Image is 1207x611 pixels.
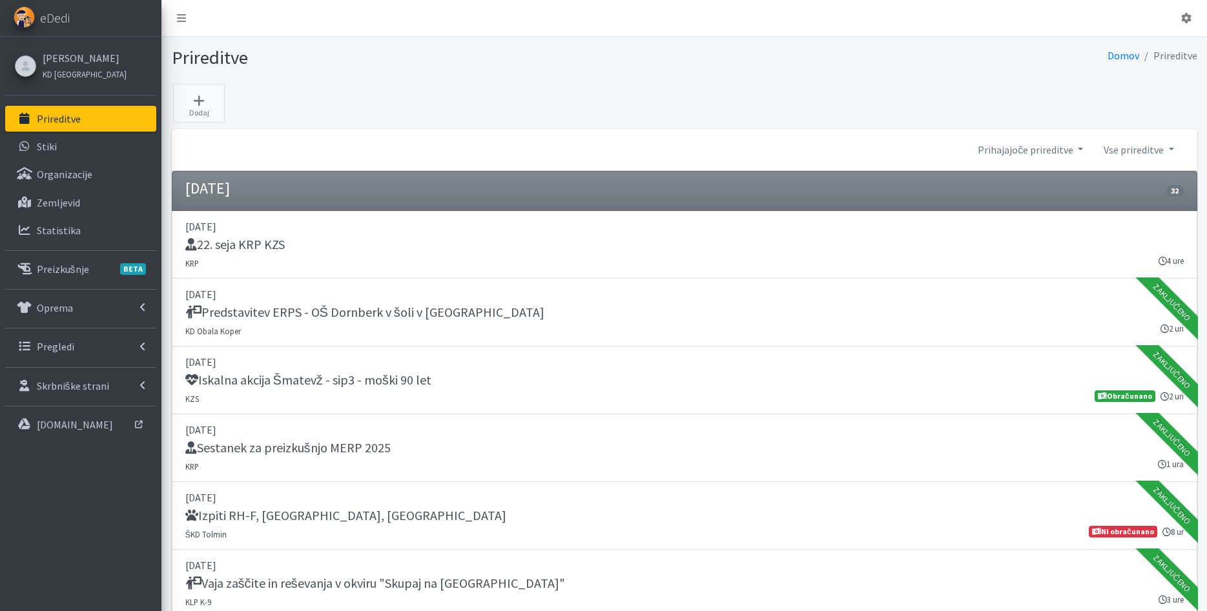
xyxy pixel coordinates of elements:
[5,412,156,437] a: [DOMAIN_NAME]
[173,84,225,123] a: Dodaj
[185,557,1184,573] p: [DATE]
[43,50,127,66] a: [PERSON_NAME]
[185,461,199,472] small: KRP
[37,196,80,209] p: Zemljevid
[5,217,156,243] a: Statistika
[37,224,81,237] p: Statistika
[185,508,506,523] h5: Izpiti RH-F, [GEOGRAPHIC_DATA], [GEOGRAPHIC_DATA]
[185,326,241,336] small: KD Obala Koper
[185,305,544,320] h5: Predstavitev ERPS - OŠ Dornberk v šoli v [GEOGRAPHIC_DATA]
[37,263,89,275] p: Preizkušnje
[185,179,230,198] h4: [DATE]
[37,301,73,314] p: Oprema
[185,286,1184,302] p: [DATE]
[5,256,156,282] a: PreizkušnjeBETA
[5,134,156,159] a: Stiki
[1139,46,1197,65] li: Prireditve
[185,576,565,591] h5: Vaja zaščite in reševanja v okviru "Skupaj na [GEOGRAPHIC_DATA]"
[185,490,1184,505] p: [DATE]
[43,66,127,81] a: KD [GEOGRAPHIC_DATA]
[37,418,113,431] p: [DOMAIN_NAME]
[967,137,1093,163] a: Prihajajoče prireditve
[5,334,156,359] a: Pregledi
[43,69,127,79] small: KD [GEOGRAPHIC_DATA]
[185,394,199,404] small: KZS
[172,346,1197,414] a: [DATE] Iskalna akcija Šmatevž - sip3 - moški 90 let KZS 2 uri Obračunano Zaključeno
[1089,526,1157,537] span: Ni obračunano
[5,161,156,187] a: Organizacije
[5,295,156,321] a: Oprema
[185,219,1184,234] p: [DATE]
[185,372,431,388] h5: Iskalna akcija Šmatevž - sip3 - moški 90 let
[1095,390,1155,402] span: Obračunano
[185,237,285,252] h5: 22. seja KRP KZS
[5,373,156,399] a: Skrbniške strani
[172,211,1197,279] a: [DATE] 22. seja KRP KZS KRP 4 ure
[37,140,57,153] p: Stiki
[185,422,1184,437] p: [DATE]
[1159,255,1184,267] small: 4 ure
[37,112,81,125] p: Prireditve
[37,340,74,353] p: Pregledi
[172,482,1197,550] a: [DATE] Izpiti RH-F, [GEOGRAPHIC_DATA], [GEOGRAPHIC_DATA] ŠKD Tolmin 8 ur Ni obračunano Zaključeno
[5,190,156,215] a: Zemljevid
[37,168,92,181] p: Organizacije
[5,106,156,132] a: Prireditve
[37,379,109,392] p: Skrbniške strani
[185,440,391,456] h5: Sestanek za preizkušnjo MERP 2025
[1093,137,1184,163] a: Vse prireditve
[172,414,1197,482] a: [DATE] Sestanek za preizkušnjo MERP 2025 KRP 1 ura Zaključeno
[14,6,35,28] img: eDedi
[1166,185,1183,197] span: 32
[172,279,1197,346] a: [DATE] Predstavitev ERPS - OŠ Dornberk v šoli v [GEOGRAPHIC_DATA] KD Obala Koper 2 uri Zaključeno
[185,258,199,268] small: KRP
[1108,49,1139,62] a: Domov
[40,8,70,28] span: eDedi
[185,354,1184,370] p: [DATE]
[172,46,680,69] h1: Prireditve
[185,597,211,607] small: KLP K-9
[185,529,227,539] small: ŠKD Tolmin
[120,263,146,275] span: BETA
